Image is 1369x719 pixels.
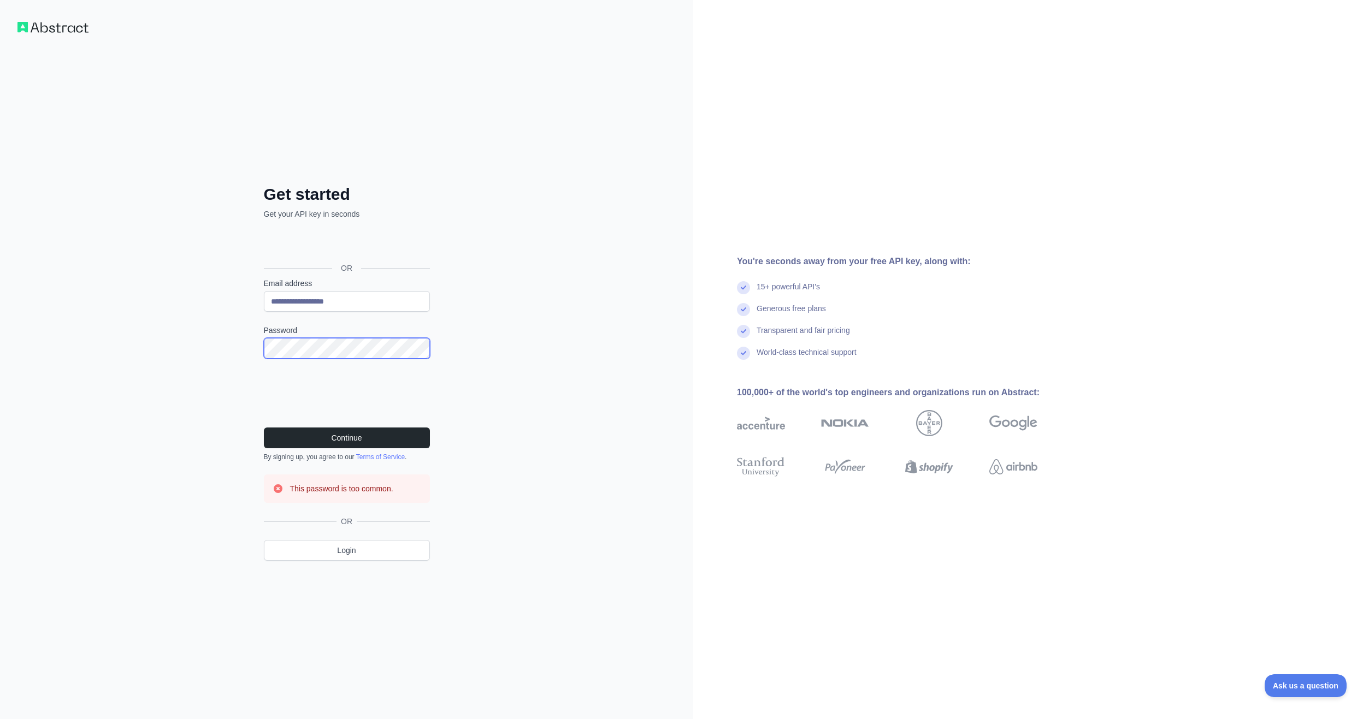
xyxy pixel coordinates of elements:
img: google [989,410,1037,436]
iframe: Кнопка "Войти с аккаунтом Google" [258,231,433,255]
img: bayer [916,410,942,436]
div: 100,000+ of the world's top engineers and organizations run on Abstract: [737,386,1072,399]
img: airbnb [989,455,1037,479]
button: Continue [264,427,430,448]
img: check mark [737,325,750,338]
a: Login [264,540,430,561]
iframe: reCAPTCHA [264,372,430,414]
div: Transparent and fair pricing [757,325,850,347]
iframe: Toggle Customer Support [1265,674,1347,697]
img: check mark [737,303,750,316]
img: Workflow [17,22,88,33]
img: payoneer [821,455,869,479]
h2: Get started [264,185,430,204]
label: Email address [264,278,430,289]
img: check mark [737,347,750,360]
div: World-class technical support [757,347,857,369]
div: Generous free plans [757,303,826,325]
img: accenture [737,410,785,436]
img: shopify [905,455,953,479]
p: Get your API key in seconds [264,209,430,219]
div: By signing up, you agree to our . [264,453,430,461]
div: You're seconds away from your free API key, along with: [737,255,1072,268]
span: OR [337,516,357,527]
label: Password [264,325,430,336]
img: check mark [737,281,750,294]
h3: This password is too common. [290,483,393,494]
img: stanford university [737,455,785,479]
a: Terms of Service [356,453,405,461]
span: OR [332,263,361,274]
div: 15+ powerful API's [757,281,820,303]
img: nokia [821,410,869,436]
